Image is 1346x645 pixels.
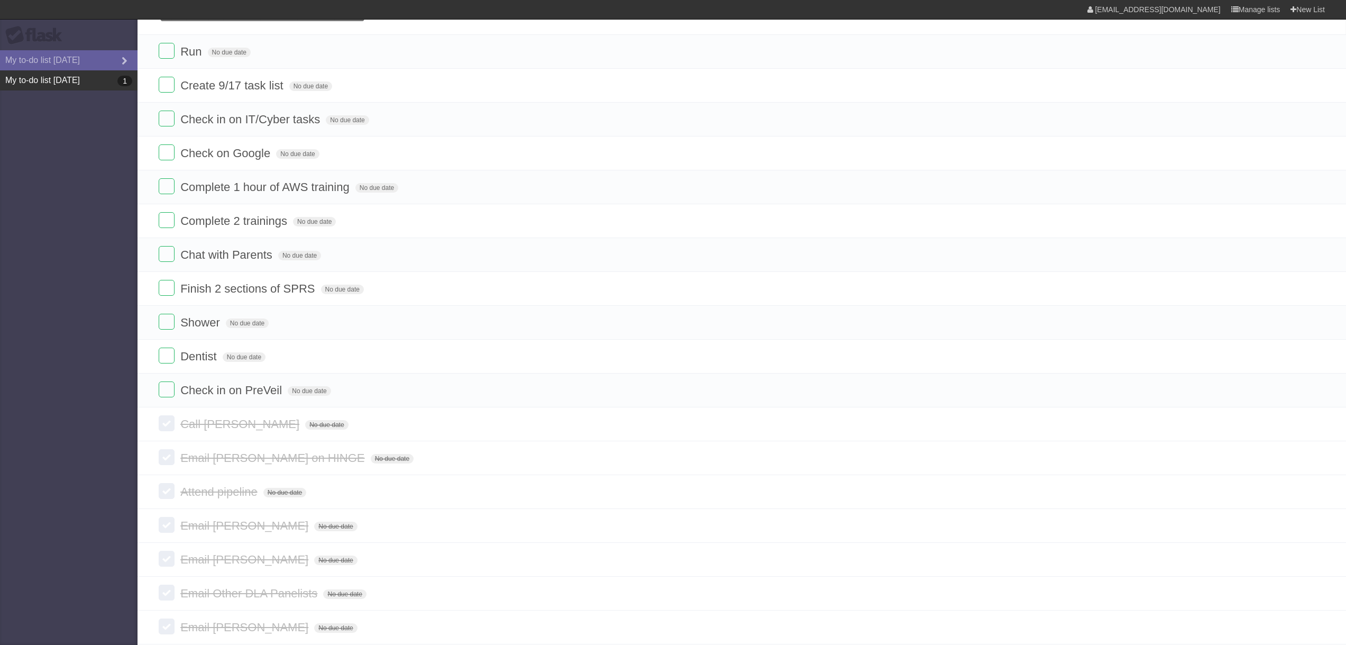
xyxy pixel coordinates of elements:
label: Done [159,449,175,465]
span: Run [180,45,204,58]
div: Flask [5,26,69,45]
label: Done [159,517,175,533]
label: Done [159,280,175,296]
span: No due date [371,454,414,464]
span: No due date [305,420,348,430]
span: Complete 1 hour of AWS training [180,180,352,194]
label: Done [159,348,175,364]
span: Check on Google [180,147,273,160]
label: Done [159,212,175,228]
span: Create 9/17 task list [180,79,286,92]
span: No due date [208,48,251,57]
span: Complete 2 trainings [180,214,290,228]
span: Email [PERSON_NAME] [180,621,311,634]
span: Email [PERSON_NAME] on HINGE [180,451,367,465]
label: Done [159,111,175,126]
b: 1 [117,76,132,86]
label: Done [159,144,175,160]
span: Attend pipeline [180,485,260,498]
label: Done [159,314,175,330]
span: No due date [323,589,366,599]
label: Done [159,246,175,262]
label: Done [159,483,175,499]
span: No due date [276,149,319,159]
span: No due date [263,488,306,497]
span: Dentist [180,350,219,363]
span: Check in on PreVeil [180,384,285,397]
span: No due date [321,285,364,294]
span: No due date [293,217,336,226]
span: Shower [180,316,223,329]
label: Done [159,43,175,59]
span: Check in on IT/Cyber tasks [180,113,323,126]
span: No due date [226,319,269,328]
span: No due date [314,556,357,565]
span: Email Other DLA Panelists [180,587,320,600]
span: Email [PERSON_NAME] [180,519,311,532]
span: No due date [314,623,357,633]
label: Done [159,77,175,93]
span: No due date [223,352,265,362]
span: Email [PERSON_NAME] [180,553,311,566]
span: Finish 2 sections of SPRS [180,282,317,295]
span: No due date [288,386,331,396]
span: No due date [326,115,369,125]
span: No due date [355,183,398,193]
span: No due date [289,81,332,91]
label: Done [159,381,175,397]
span: No due date [314,522,357,531]
label: Done [159,619,175,634]
label: Done [159,585,175,601]
label: Done [159,551,175,567]
label: Done [159,178,175,194]
span: Call [PERSON_NAME] [180,417,302,431]
span: Chat with Parents [180,248,275,261]
span: No due date [278,251,321,260]
label: Done [159,415,175,431]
